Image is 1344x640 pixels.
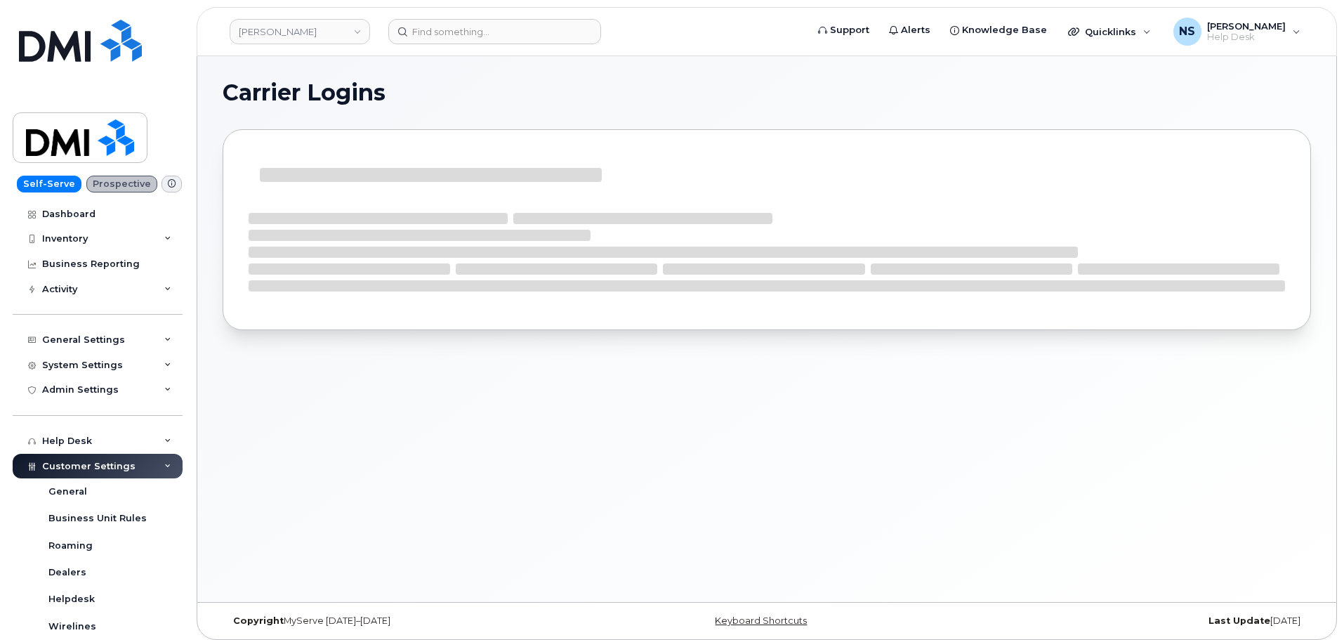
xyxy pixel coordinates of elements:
a: Keyboard Shortcuts [715,615,807,626]
div: MyServe [DATE]–[DATE] [223,615,586,627]
span: Carrier Logins [223,82,386,103]
strong: Copyright [233,615,284,626]
div: [DATE] [948,615,1311,627]
strong: Last Update [1208,615,1270,626]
